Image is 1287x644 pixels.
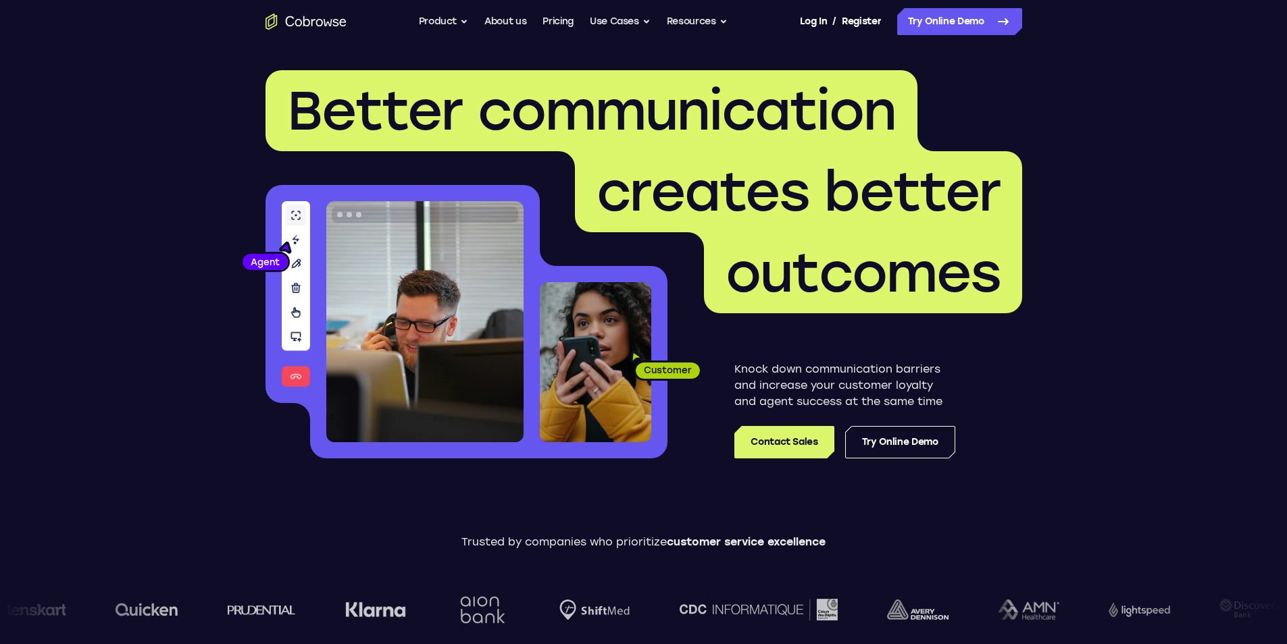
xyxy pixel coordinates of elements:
img: A customer support agent talking on the phone [326,201,524,442]
img: Shiftmed [559,599,630,620]
img: avery-dennison [887,599,949,620]
a: Log In [800,8,827,35]
button: Resources [667,8,728,35]
img: Klarna [345,601,406,618]
img: prudential [228,604,296,615]
span: outcomes [726,240,1001,305]
button: Product [419,8,469,35]
span: / [832,14,836,30]
a: Try Online Demo [897,8,1022,35]
img: AMN Healthcare [998,599,1059,620]
a: Register [842,8,881,35]
a: Pricing [542,8,574,35]
p: Knock down communication barriers and increase your customer loyalty and agent success at the sam... [734,361,955,410]
a: Try Online Demo [845,426,955,458]
span: customer service excellence [667,535,826,548]
span: Better communication [287,78,896,143]
span: creates better [597,159,1001,224]
a: Contact Sales [734,426,834,458]
img: CDC Informatique [680,599,838,620]
img: Aion Bank [455,583,510,637]
a: Go to the home page [266,14,347,30]
a: About us [484,8,526,35]
img: A customer holding their phone [540,282,651,442]
button: Use Cases [590,8,651,35]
